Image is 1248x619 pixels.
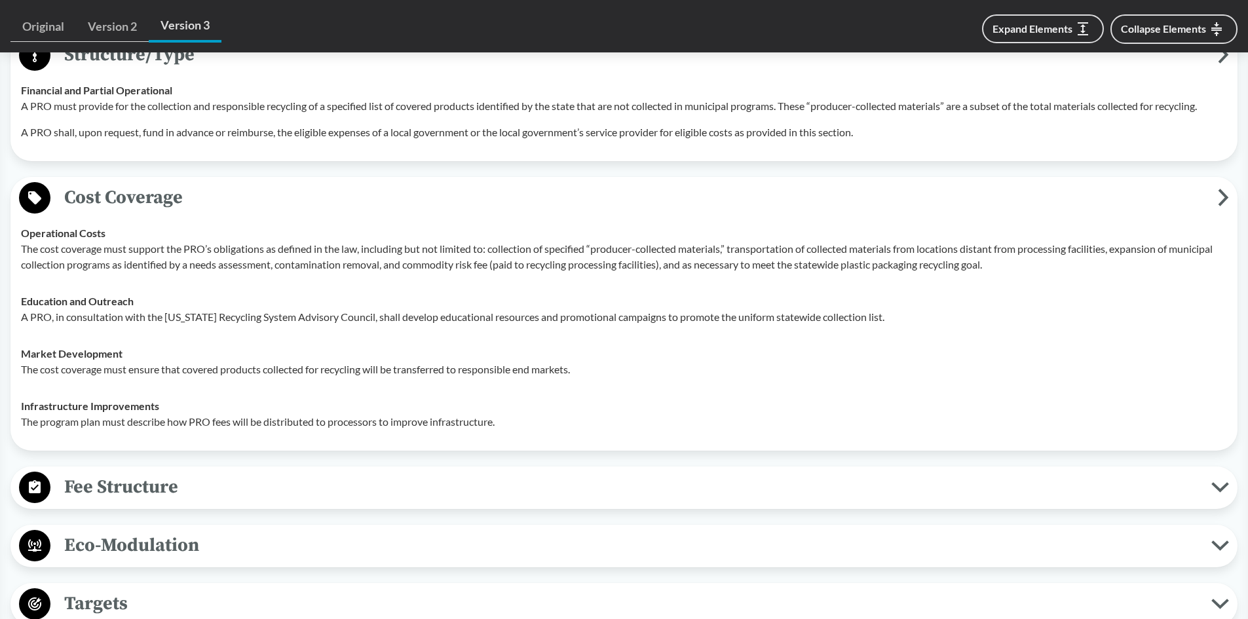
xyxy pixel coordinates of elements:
p: The cost coverage must ensure that covered products collected for recycling will be transferred t... [21,362,1227,377]
button: Collapse Elements [1110,14,1238,44]
button: Fee Structure [15,471,1233,504]
strong: Operational Costs [21,227,105,239]
p: The cost coverage must support the PRO’s obligations as defined in the law, including but not lim... [21,241,1227,272]
p: A PRO, in consultation with the [US_STATE] Recycling System Advisory Council, shall develop educa... [21,309,1227,325]
span: Targets [50,589,1211,618]
p: The program plan must describe how PRO fees will be distributed to processors to improve infrastr... [21,414,1227,430]
a: Version 3 [149,10,221,43]
span: Fee Structure [50,472,1211,502]
button: Expand Elements [982,14,1104,43]
span: Structure/Type [50,40,1218,69]
a: Version 2 [76,12,149,42]
strong: Education and Outreach [21,295,134,307]
a: Original [10,12,76,42]
strong: Financial and Partial Operational [21,84,172,96]
p: A PRO shall, upon request, fund in advance or reimburse, the eligible expenses of a local governm... [21,124,1227,140]
strong: Market Development [21,347,123,360]
span: Eco-Modulation [50,531,1211,560]
strong: Infrastructure Improvements [21,400,159,412]
button: Eco-Modulation [15,529,1233,563]
button: Cost Coverage [15,181,1233,215]
button: Structure/Type [15,39,1233,72]
p: A PRO must provide for the collection and responsible recycling of a specified list of covered pr... [21,98,1227,114]
span: Cost Coverage [50,183,1218,212]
